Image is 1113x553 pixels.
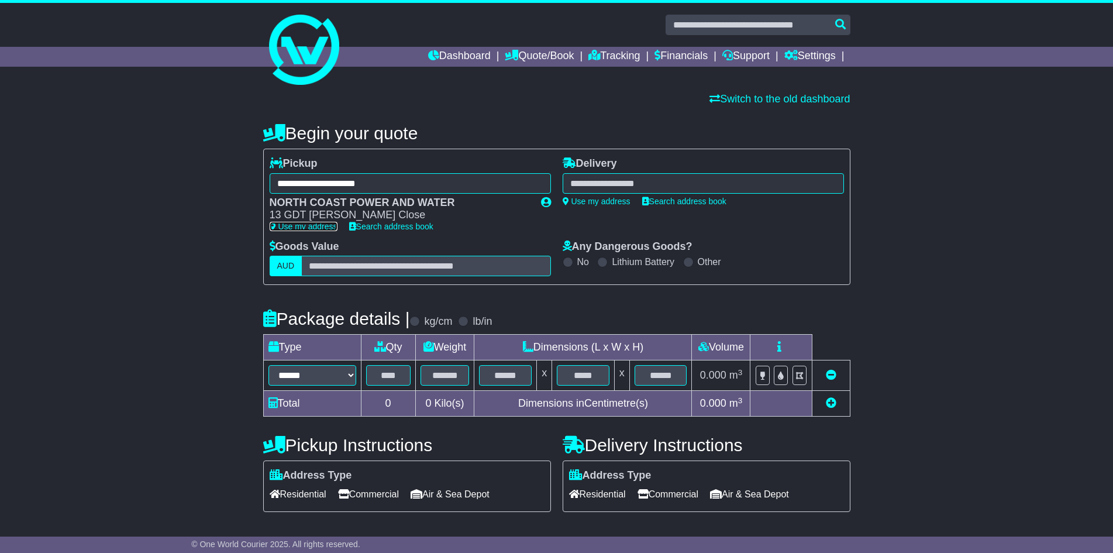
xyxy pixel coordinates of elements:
[614,360,629,391] td: x
[826,369,836,381] a: Remove this item
[700,369,726,381] span: 0.000
[415,391,474,417] td: Kilo(s)
[722,47,770,67] a: Support
[263,123,850,143] h4: Begin your quote
[577,256,589,267] label: No
[729,397,743,409] span: m
[692,335,750,360] td: Volume
[191,540,360,549] span: © One World Courier 2025. All rights reserved.
[738,368,743,377] sup: 3
[270,469,352,482] label: Address Type
[428,47,491,67] a: Dashboard
[729,369,743,381] span: m
[612,256,674,267] label: Lithium Battery
[411,485,490,503] span: Air & Sea Depot
[710,485,789,503] span: Air & Sea Depot
[361,391,415,417] td: 0
[474,335,692,360] td: Dimensions (L x W x H)
[505,47,574,67] a: Quote/Book
[709,93,850,105] a: Switch to the old dashboard
[424,315,452,328] label: kg/cm
[270,197,529,209] div: NORTH COAST POWER AND WATER
[654,47,708,67] a: Financials
[270,222,337,231] a: Use my address
[588,47,640,67] a: Tracking
[563,157,617,170] label: Delivery
[338,485,399,503] span: Commercial
[638,485,698,503] span: Commercial
[642,197,726,206] a: Search address book
[474,391,692,417] td: Dimensions in Centimetre(s)
[270,485,326,503] span: Residential
[361,335,415,360] td: Qty
[569,485,626,503] span: Residential
[263,335,361,360] td: Type
[700,397,726,409] span: 0.000
[473,315,492,328] label: lb/in
[569,469,652,482] label: Address Type
[738,396,743,405] sup: 3
[270,256,302,276] label: AUD
[563,241,692,253] label: Any Dangerous Goods?
[425,397,431,409] span: 0
[263,391,361,417] td: Total
[270,209,529,222] div: 13 GDT [PERSON_NAME] Close
[263,435,551,455] h4: Pickup Instructions
[270,157,318,170] label: Pickup
[270,241,339,253] label: Goods Value
[563,197,630,206] a: Use my address
[263,309,410,328] h4: Package details |
[698,256,721,267] label: Other
[826,397,836,409] a: Add new item
[537,360,552,391] td: x
[784,47,836,67] a: Settings
[563,435,850,455] h4: Delivery Instructions
[349,222,433,231] a: Search address book
[415,335,474,360] td: Weight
